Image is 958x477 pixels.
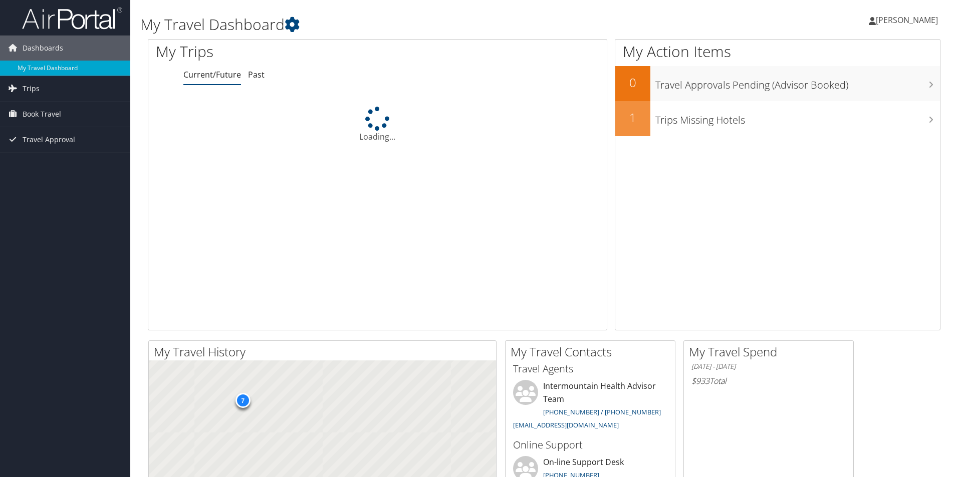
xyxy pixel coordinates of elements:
img: airportal-logo.png [22,7,122,30]
h3: Travel Agents [513,362,667,376]
span: [PERSON_NAME] [876,15,938,26]
a: Past [248,69,265,80]
a: 1Trips Missing Hotels [615,101,940,136]
div: 7 [235,393,250,408]
span: Travel Approval [23,127,75,152]
h6: [DATE] - [DATE] [691,362,846,371]
a: 0Travel Approvals Pending (Advisor Booked) [615,66,940,101]
h2: My Travel Spend [689,343,853,360]
li: Intermountain Health Advisor Team [508,380,672,433]
h2: 1 [615,109,650,126]
a: [EMAIL_ADDRESS][DOMAIN_NAME] [513,420,619,429]
a: [PHONE_NUMBER] / [PHONE_NUMBER] [543,407,661,416]
h2: My Travel Contacts [511,343,675,360]
h1: My Travel Dashboard [140,14,679,35]
h2: 0 [615,74,650,91]
span: Trips [23,76,40,101]
h1: My Trips [156,41,408,62]
h6: Total [691,375,846,386]
h3: Online Support [513,438,667,452]
h3: Travel Approvals Pending (Advisor Booked) [655,73,940,92]
span: Dashboards [23,36,63,61]
h2: My Travel History [154,343,496,360]
h1: My Action Items [615,41,940,62]
a: Current/Future [183,69,241,80]
div: Loading... [148,107,607,143]
a: [PERSON_NAME] [869,5,948,35]
h3: Trips Missing Hotels [655,108,940,127]
span: $933 [691,375,709,386]
span: Book Travel [23,102,61,127]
